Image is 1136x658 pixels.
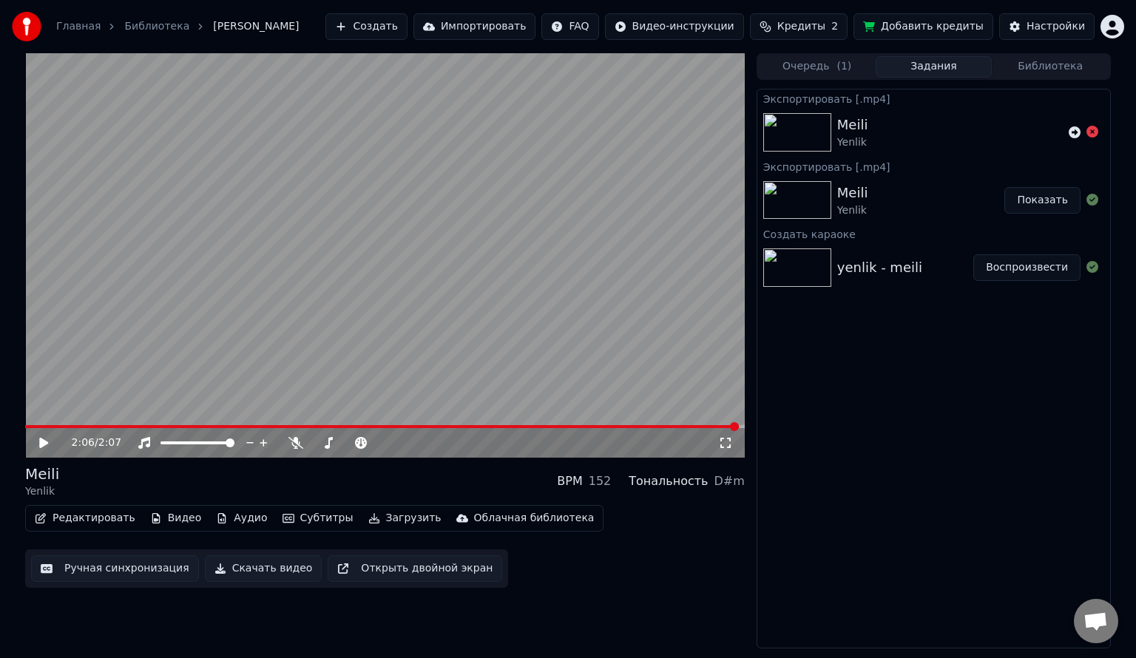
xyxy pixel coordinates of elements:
[144,508,208,529] button: Видео
[362,508,447,529] button: Загрузить
[837,115,868,135] div: Meili
[25,464,59,484] div: Meili
[213,19,299,34] span: [PERSON_NAME]
[31,555,199,582] button: Ручная синхронизация
[876,56,993,78] button: Задания
[605,13,744,40] button: Видео-инструкции
[98,435,121,450] span: 2:07
[210,508,273,529] button: Аудио
[831,19,838,34] span: 2
[72,435,107,450] div: /
[757,157,1110,175] div: Экспортировать [.mp4]
[56,19,101,34] a: Главная
[1027,19,1085,34] div: Настройки
[56,19,300,34] nav: breadcrumb
[541,13,598,40] button: FAQ
[836,59,851,74] span: ( 1 )
[29,508,141,529] button: Редактировать
[759,56,876,78] button: Очередь
[474,511,595,526] div: Облачная библиотека
[413,13,536,40] button: Импортировать
[750,13,848,40] button: Кредиты2
[72,435,95,450] span: 2:06
[205,555,322,582] button: Скачать видео
[277,508,359,529] button: Субтитры
[757,89,1110,107] div: Экспортировать [.mp4]
[325,13,407,40] button: Создать
[837,203,868,218] div: Yenlik
[1004,187,1081,214] button: Показать
[837,257,922,278] div: yenlik - meili
[837,183,868,203] div: Meili
[1074,599,1118,643] div: Открытый чат
[992,56,1109,78] button: Библиотека
[777,19,825,34] span: Кредиты
[328,555,502,582] button: Открыть двойной экран
[853,13,993,40] button: Добавить кредиты
[757,225,1110,242] div: Создать караоке
[25,484,59,499] div: Yenlik
[557,472,582,490] div: BPM
[999,13,1095,40] button: Настройки
[629,472,708,490] div: Тональность
[714,472,745,490] div: D#m
[973,254,1081,281] button: Воспроизвести
[589,472,612,490] div: 152
[12,12,41,41] img: youka
[837,135,868,150] div: Yenlik
[124,19,189,34] a: Библиотека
